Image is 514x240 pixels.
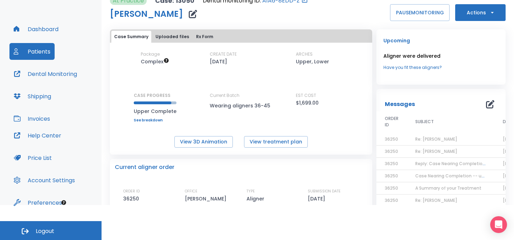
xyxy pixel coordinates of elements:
[210,101,273,110] p: Wearing aligners 36-45
[111,31,151,43] button: Case Summary
[141,58,169,65] span: Up to 50 Steps (100 aligners)
[36,227,54,235] span: Logout
[210,51,237,57] p: CREATE DATE
[490,216,507,233] div: Open Intercom Messenger
[385,197,398,203] span: 36250
[61,199,67,206] div: Tooltip anchor
[383,36,499,45] p: Upcoming
[9,21,63,37] button: Dashboard
[455,4,506,21] button: Actions
[383,52,499,60] p: Aligner were delivered
[308,195,328,203] p: [DATE]
[115,163,174,171] p: Current aligner order
[244,136,308,148] button: View treatment plan
[415,173,491,179] span: Case Nearing Completion -- upper
[123,195,141,203] p: 36250
[111,31,371,43] div: tabs
[9,194,66,211] button: Preferences
[174,136,233,148] button: View 3D Animation
[246,195,267,203] p: Aligner
[9,65,81,82] button: Dental Monitoring
[9,149,56,166] button: Price List
[415,185,481,191] span: A Summary of your Treatment
[296,92,316,99] p: EST COST
[9,43,55,60] button: Patients
[9,127,65,144] button: Help Center
[385,161,398,167] span: 36250
[385,100,415,108] p: Messages
[210,57,227,66] p: [DATE]
[390,4,450,21] button: PAUSEMONITORING
[110,10,183,18] h1: [PERSON_NAME]
[385,148,398,154] span: 36250
[385,173,398,179] span: 36250
[415,136,457,142] span: Re: [PERSON_NAME]
[296,99,319,107] p: $1,699.00
[385,115,398,128] span: ORDER ID
[123,188,140,195] p: ORDER ID
[185,195,244,211] p: [PERSON_NAME] Dental
[210,92,273,99] p: Current Batch
[308,188,341,195] p: SUBMISSION DATE
[141,51,160,57] p: Package
[9,172,79,189] button: Account Settings
[296,51,313,57] p: ARCHES
[415,148,457,154] span: Re: [PERSON_NAME]
[134,107,176,115] p: Upper Complete
[193,31,216,43] button: Rx Form
[503,119,514,125] span: DATE
[415,197,457,203] span: Re: [PERSON_NAME]
[385,185,398,191] span: 36250
[134,92,176,99] p: CASE PROGRESS
[246,188,255,195] p: TYPE
[9,110,54,127] button: Invoices
[185,188,197,195] p: OFFICE
[296,57,329,66] p: Upper, Lower
[383,64,499,71] a: Have you fit these aligners?
[415,119,434,125] span: SUBJECT
[385,136,398,142] span: 36250
[134,118,176,122] a: See breakdown
[153,31,192,43] button: Uploaded files
[415,161,505,167] span: Reply: Case Nearing Completion -- upper
[9,88,55,105] button: Shipping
